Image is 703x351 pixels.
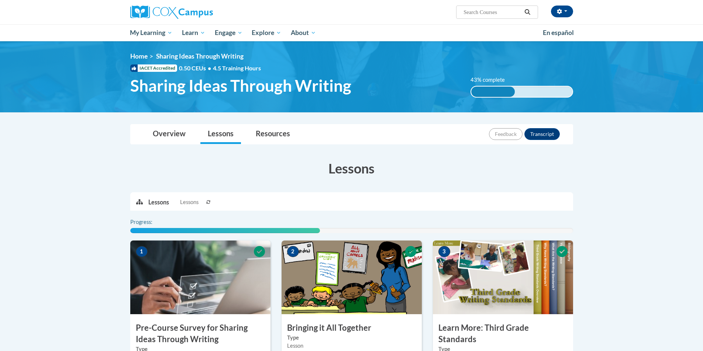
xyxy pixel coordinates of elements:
[136,246,148,257] span: 1
[130,6,270,19] a: Cox Campus
[180,198,199,206] span: Lessons
[282,241,422,314] img: Course Image
[248,124,297,144] a: Resources
[156,52,244,60] span: Sharing Ideas Through Writing
[489,128,523,140] button: Feedback
[286,24,321,41] a: About
[471,87,515,97] div: 43% complete
[287,334,416,342] label: Type
[438,246,450,257] span: 3
[282,322,422,334] h3: Bringing it All Together
[213,64,261,71] span: 4.5 Training Hours
[463,8,522,17] input: Search Courses
[522,8,533,17] button: Search
[119,24,584,41] div: Main menu
[200,124,241,144] a: Lessons
[433,322,573,345] h3: Learn More: Third Grade Standards
[524,128,560,140] button: Transcript
[148,198,169,206] p: Lessons
[471,76,513,84] label: 43% complete
[130,28,172,37] span: My Learning
[125,24,178,41] a: My Learning
[215,28,242,37] span: Engage
[287,246,299,257] span: 2
[210,24,247,41] a: Engage
[551,6,573,17] button: Account Settings
[252,28,281,37] span: Explore
[287,342,416,350] div: Lesson
[179,64,213,72] span: 0.50 CEUs
[130,64,177,72] span: IACET Accredited
[145,124,193,144] a: Overview
[130,241,270,314] img: Course Image
[130,218,173,226] label: Progress:
[130,6,213,19] img: Cox Campus
[291,28,316,37] span: About
[130,52,148,60] a: Home
[182,28,205,37] span: Learn
[433,241,573,314] img: Course Image
[208,64,211,71] span: •
[130,322,270,345] h3: Pre-Course Survey for Sharing Ideas Through Writing
[130,76,351,95] span: Sharing Ideas Through Writing
[130,159,573,178] h3: Lessons
[177,24,210,41] a: Learn
[543,29,574,36] span: En español
[247,24,286,41] a: Explore
[538,25,579,41] a: En español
